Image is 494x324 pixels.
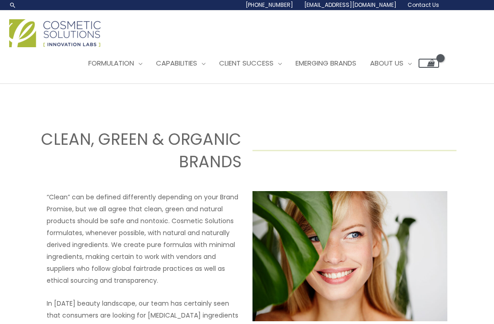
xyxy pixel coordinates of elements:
[156,58,197,68] span: Capabilities
[212,49,289,77] a: Client Success
[38,128,242,173] h1: CLEAN, GREEN & ORGANIC BRANDS
[81,49,149,77] a: Formulation
[9,19,101,47] img: Cosmetic Solutions Logo
[9,1,16,9] a: Search icon link
[295,58,356,68] span: Emerging Brands
[363,49,419,77] a: About Us
[252,191,447,321] img: Clean Green and Organic Private Label Image
[246,1,293,9] span: [PHONE_NUMBER]
[47,191,242,286] p: “Clean” can be defined differently depending on your Brand Promise, but we all agree that clean, ...
[304,1,397,9] span: [EMAIL_ADDRESS][DOMAIN_NAME]
[419,59,439,68] a: View Shopping Cart, empty
[149,49,212,77] a: Capabilities
[289,49,363,77] a: Emerging Brands
[219,58,274,68] span: Client Success
[88,58,134,68] span: Formulation
[75,49,439,77] nav: Site Navigation
[370,58,403,68] span: About Us
[408,1,439,9] span: Contact Us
